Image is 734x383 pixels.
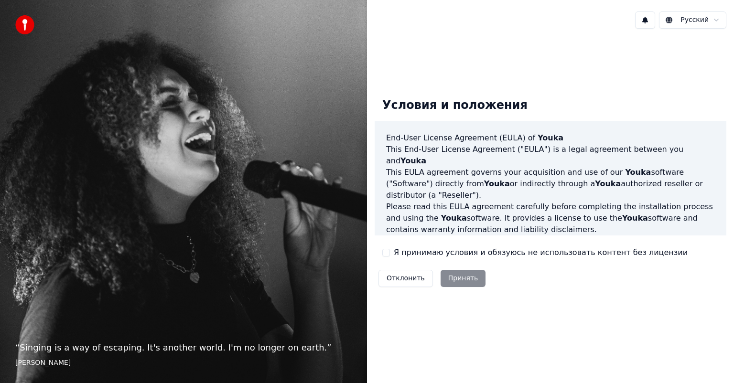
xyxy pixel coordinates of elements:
[625,168,651,177] span: Youka
[400,156,426,165] span: Youka
[386,235,715,281] p: If you register for a free trial of the software, this EULA agreement will also govern that trial...
[484,179,510,188] span: Youka
[538,133,563,142] span: Youka
[15,341,352,354] p: “ Singing is a way of escaping. It's another world. I'm no longer on earth. ”
[595,179,621,188] span: Youka
[394,247,688,258] label: Я принимаю условия и обязуюсь не использовать контент без лицензии
[386,201,715,235] p: Please read this EULA agreement carefully before completing the installation process and using th...
[622,213,648,223] span: Youka
[386,144,715,167] p: This End-User License Agreement ("EULA") is a legal agreement between you and
[386,167,715,201] p: This EULA agreement governs your acquisition and use of our software ("Software") directly from o...
[15,358,352,368] footer: [PERSON_NAME]
[15,15,34,34] img: youka
[441,213,467,223] span: Youka
[375,90,535,121] div: Условия и положения
[378,270,433,287] button: Отклонить
[386,132,715,144] h3: End-User License Agreement (EULA) of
